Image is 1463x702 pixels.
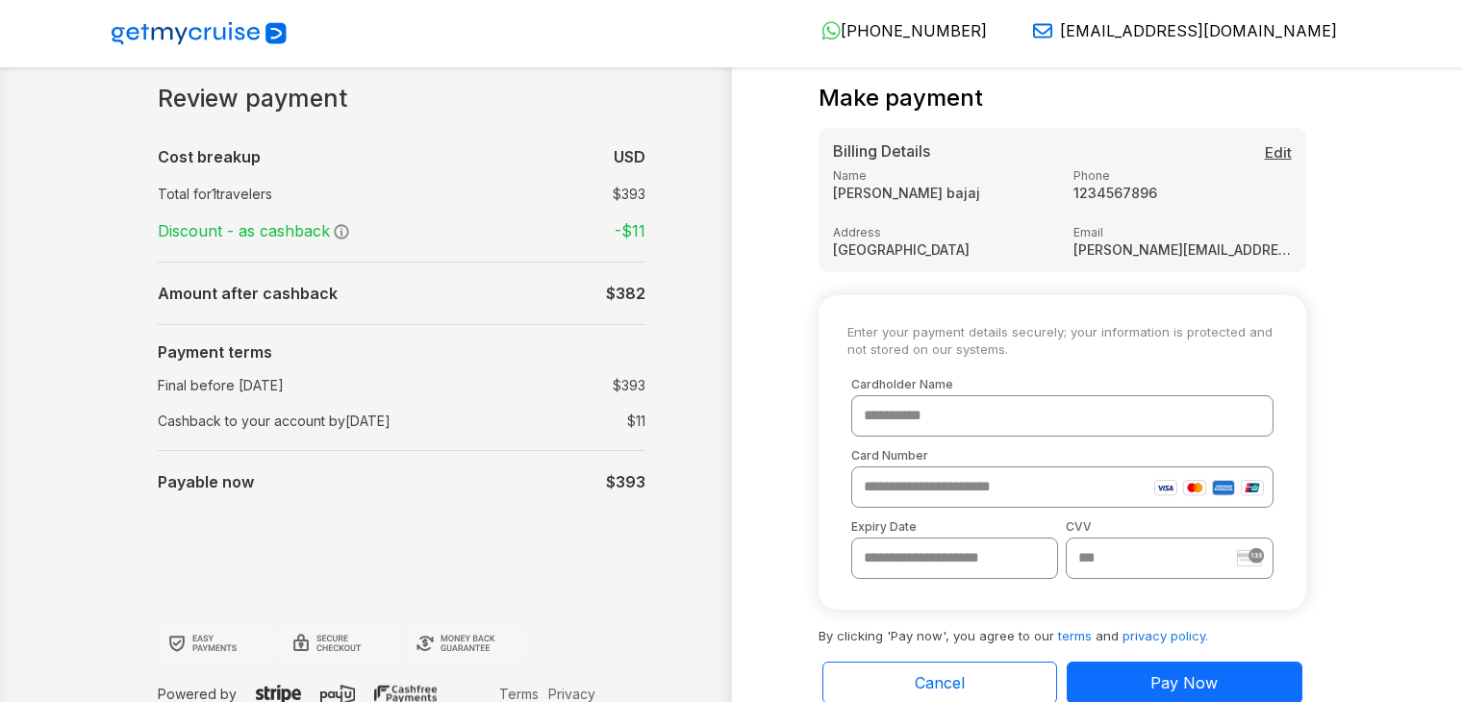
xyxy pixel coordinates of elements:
[819,610,1306,646] p: By clicking 'Pay now', you agree to our and
[1265,142,1292,164] button: Edit
[819,85,983,113] h4: Make payment
[606,472,645,491] b: $393
[1122,628,1208,643] a: privacy policy.
[158,85,645,113] h1: Review payment
[158,367,475,403] td: Final before [DATE]
[833,142,1292,161] h5: Billing Details
[475,274,485,313] td: :
[475,176,485,212] td: :
[1060,21,1337,40] span: [EMAIL_ADDRESS][DOMAIN_NAME]
[475,367,485,403] td: :
[1058,628,1092,643] a: terms
[851,519,1059,534] label: Expiry Date
[606,284,645,303] b: $ 382
[1073,225,1292,239] label: Email
[821,21,841,40] img: WhatsApp
[851,448,1274,463] label: Card Number
[512,180,645,208] td: $ 393
[1073,241,1292,258] strong: [PERSON_NAME][EMAIL_ADDRESS][DOMAIN_NAME]
[614,147,645,166] b: USD
[615,221,645,240] strong: -$ 11
[512,407,645,435] td: $ 11
[475,463,485,501] td: :
[158,176,475,212] td: Total for 1 travelers
[1154,480,1264,496] img: card-icons
[833,168,1051,183] label: Name
[1237,548,1264,566] img: stripe
[806,21,987,40] a: [PHONE_NUMBER]
[475,403,485,439] td: :
[158,221,333,240] span: Discount - as cashback
[1073,168,1292,183] label: Phone
[1033,21,1052,40] img: Email
[475,212,485,250] td: :
[158,403,475,439] td: Cashback to your account by [DATE]
[1066,519,1274,534] label: CVV
[158,342,272,362] b: Payment terms
[512,371,645,399] td: $ 393
[158,284,338,303] b: Amount after cashback
[847,324,1277,358] small: Enter your payment details securely; your information is protected and not stored on our systems.
[1018,21,1337,40] a: [EMAIL_ADDRESS][DOMAIN_NAME]
[851,377,1274,391] label: Cardholder Name
[158,147,261,166] b: Cost breakup
[158,472,254,491] b: Payable now
[475,138,485,176] td: :
[833,225,1051,239] label: Address
[833,185,1051,201] strong: [PERSON_NAME] bajaj
[841,21,987,40] span: [PHONE_NUMBER]
[1073,185,1292,201] strong: 1234567896
[833,241,1051,258] strong: [GEOGRAPHIC_DATA]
